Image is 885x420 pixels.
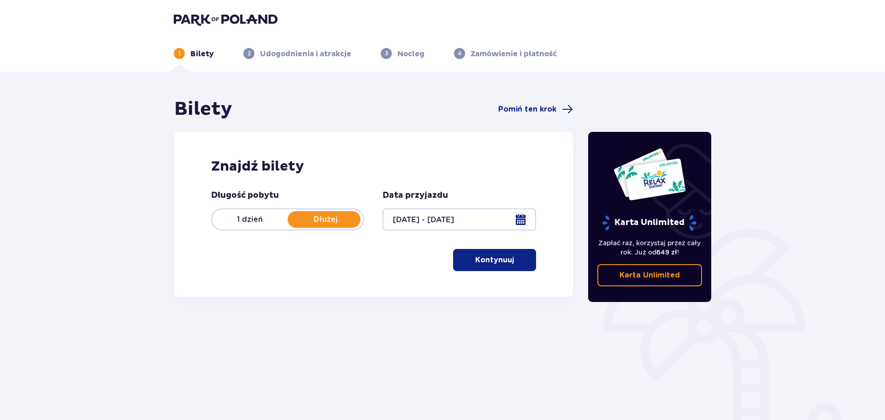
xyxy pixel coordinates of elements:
p: Data przyjazdu [383,190,448,201]
p: Zamówienie i płatność [471,49,557,59]
h1: Bilety [174,98,232,121]
p: 3 [385,49,388,58]
p: Udogodnienia i atrakcje [260,49,351,59]
button: Kontynuuj [453,249,536,271]
p: Dłużej [288,214,363,225]
p: Długość pobytu [211,190,279,201]
span: 649 zł [656,248,677,256]
p: Karta Unlimited [602,215,697,231]
a: Karta Unlimited [597,264,702,286]
p: 1 dzień [212,214,288,225]
p: 4 [458,49,461,58]
a: Pomiń ten krok [498,104,573,115]
p: Nocleg [397,49,425,59]
p: 1 [178,49,181,58]
h2: Znajdź bilety [211,158,536,175]
p: 2 [248,49,251,58]
p: Bilety [190,49,214,59]
img: Park of Poland logo [174,13,277,26]
span: Pomiń ten krok [498,104,556,114]
p: Zapłać raz, korzystaj przez cały rok. Już od ! [597,238,702,257]
p: Karta Unlimited [619,270,680,280]
p: Kontynuuj [475,255,514,265]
